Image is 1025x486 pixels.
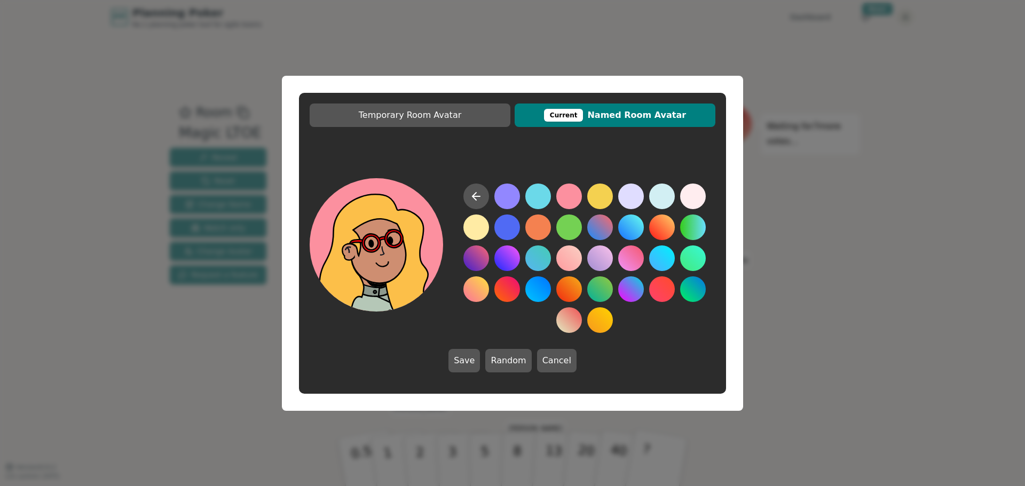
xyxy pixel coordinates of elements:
div: This avatar will be displayed in dedicated rooms [544,109,584,122]
span: Named Room Avatar [520,109,710,122]
button: Temporary Room Avatar [310,103,510,127]
button: Random [485,349,531,372]
span: Temporary Room Avatar [315,109,505,122]
button: CurrentNamed Room Avatar [515,103,715,127]
button: Cancel [537,349,577,372]
button: Save [448,349,480,372]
